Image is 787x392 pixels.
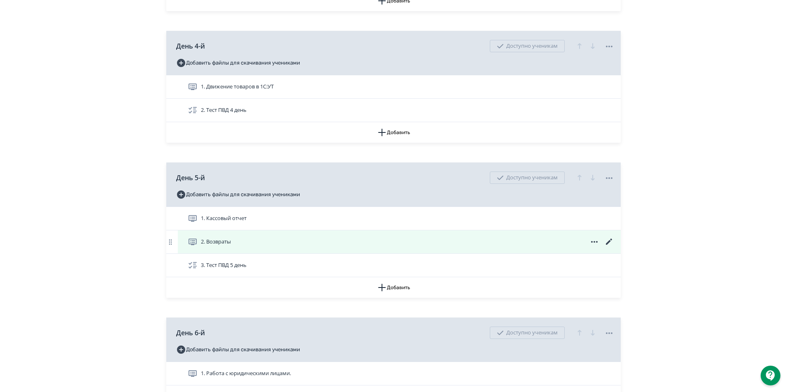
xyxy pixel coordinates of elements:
[166,230,621,254] div: 2. Возвраты
[201,106,247,114] span: 2. Тест ПВД 4 день
[201,238,231,246] span: 2. Возвраты
[166,362,621,385] div: 1. Работа с юридическими лицами.
[490,327,565,339] div: Доступно ученикам
[201,83,274,91] span: 1. Движение товаров в 1С:УТ
[176,188,300,201] button: Добавить файлы для скачивания учениками
[490,172,565,184] div: Доступно ученикам
[176,56,300,70] button: Добавить файлы для скачивания учениками
[176,41,205,51] span: День 4-й
[201,214,247,223] span: 1. Кассовый отчет
[176,173,205,183] span: День 5-й
[490,40,565,52] div: Доступно ученикам
[166,122,621,143] button: Добавить
[166,207,621,230] div: 1. Кассовый отчет
[166,75,621,99] div: 1. Движение товаров в 1С:УТ
[176,343,300,356] button: Добавить файлы для скачивания учениками
[201,369,291,378] span: 1. Работа с юридическими лицами.
[166,254,621,277] div: 3. Тест ПВД 5 день
[166,99,621,122] div: 2. Тест ПВД 4 день
[166,277,621,298] button: Добавить
[201,261,247,269] span: 3. Тест ПВД 5 день
[176,328,205,338] span: День 6-й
